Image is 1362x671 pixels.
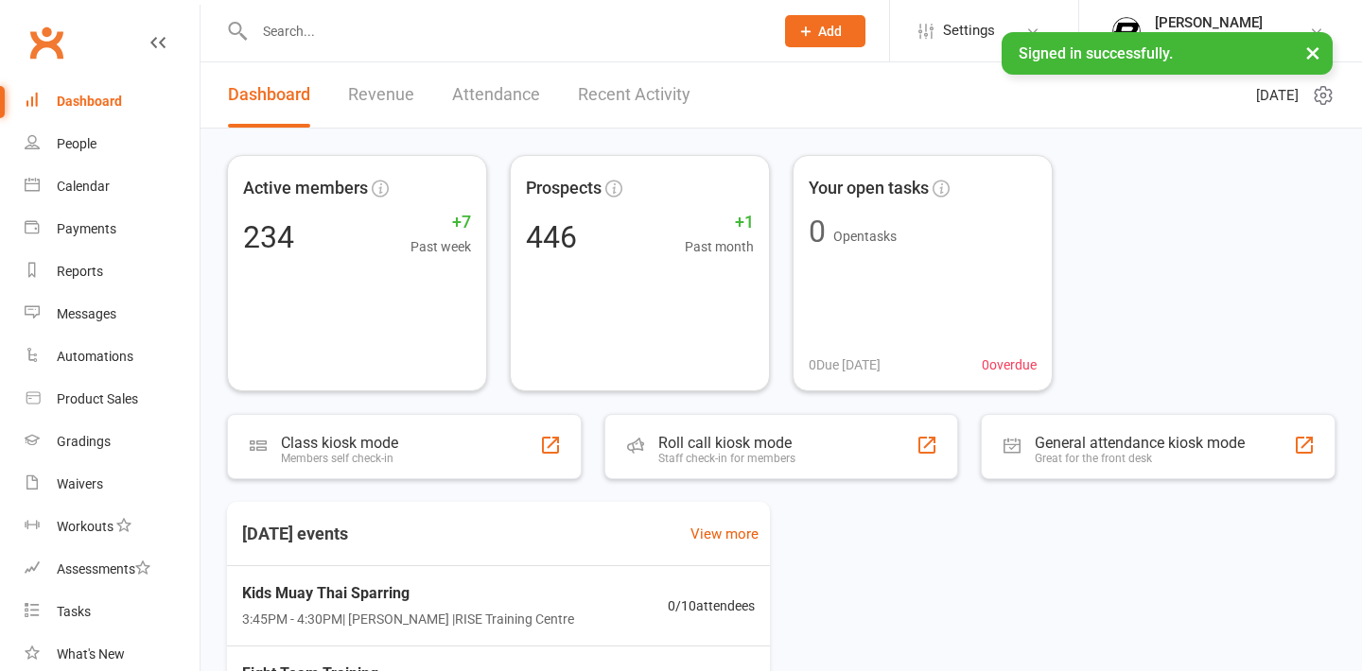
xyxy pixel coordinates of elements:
div: 0 [809,216,826,247]
div: Dashboard [57,94,122,109]
div: Gradings [57,434,111,449]
span: [DATE] [1256,84,1299,107]
h3: [DATE] events [227,517,363,551]
div: Workouts [57,519,113,534]
span: Past week [410,236,471,257]
span: Add [818,24,842,39]
div: Payments [57,221,116,236]
span: Past month [685,236,754,257]
span: Open tasks [833,229,897,244]
a: Clubworx [23,19,70,66]
a: Automations [25,335,200,378]
a: Attendance [452,62,540,128]
span: 0 Due [DATE] [809,354,881,375]
a: Gradings [25,421,200,463]
a: Payments [25,208,200,250]
span: Settings [943,9,995,52]
div: What's New [57,646,125,662]
div: Waivers [57,476,103,491]
a: People [25,123,200,165]
span: 3:45PM - 4:30PM | [PERSON_NAME] | RISE Training Centre [242,609,574,629]
div: Product Sales [57,391,138,406]
a: Reports [25,250,200,293]
div: Roll call kiosk mode [658,434,795,452]
span: +7 [410,209,471,236]
button: Add [785,15,865,47]
a: Dashboard [25,80,200,123]
div: Members self check-in [281,452,398,465]
span: 0 overdue [982,354,1037,375]
div: Class kiosk mode [281,434,398,452]
a: Workouts [25,506,200,548]
button: × [1296,32,1330,73]
div: Automations [57,349,133,364]
span: Your open tasks [809,175,929,202]
div: Reports [57,264,103,279]
div: Calendar [57,179,110,194]
a: View more [690,523,759,545]
a: Messages [25,293,200,335]
a: Recent Activity [578,62,690,128]
a: Dashboard [228,62,310,128]
a: Calendar [25,165,200,208]
div: RISE Training Centre [1155,31,1274,48]
img: thumb_image1737513299.png [1108,12,1145,50]
a: Assessments [25,548,200,591]
div: Great for the front desk [1035,452,1245,465]
a: Product Sales [25,378,200,421]
span: 0 / 10 attendees [668,595,755,616]
span: Active members [243,175,368,202]
div: Tasks [57,604,91,619]
div: Assessments [57,561,150,576]
span: Kids Muay Thai Sparring [242,581,574,606]
a: Tasks [25,591,200,633]
div: People [57,136,96,151]
span: +1 [685,209,754,236]
span: Signed in successfully. [1019,44,1173,62]
input: Search... [249,18,760,44]
div: Staff check-in for members [658,452,795,465]
div: 234 [243,222,294,252]
a: Revenue [348,62,414,128]
div: Messages [57,306,116,321]
a: Waivers [25,463,200,506]
span: Prospects [526,175,602,202]
div: General attendance kiosk mode [1035,434,1245,452]
div: [PERSON_NAME] [1155,14,1274,31]
div: 446 [526,222,577,252]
